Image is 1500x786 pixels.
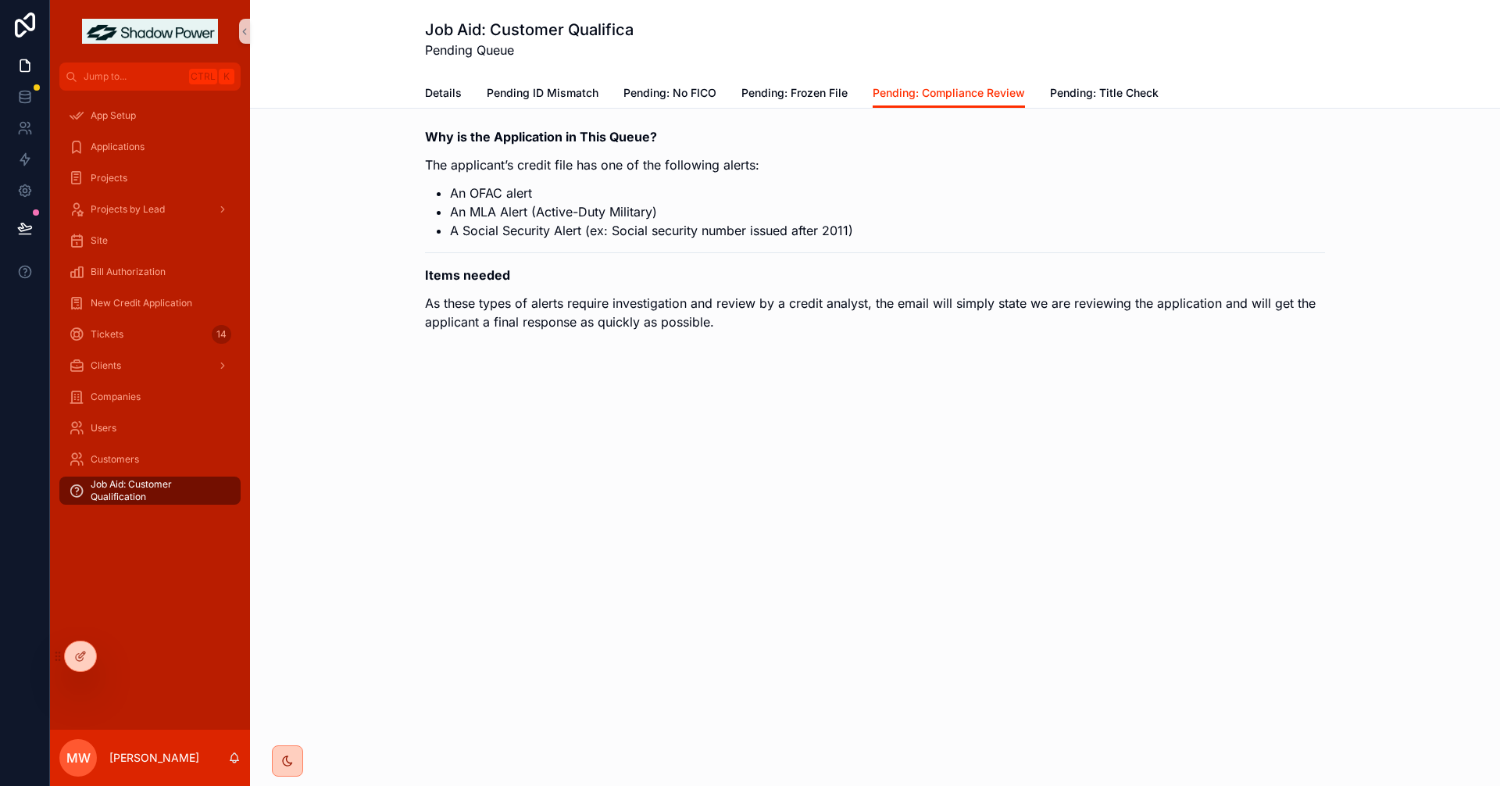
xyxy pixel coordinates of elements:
p: The applicant’s credit file has one of the following alerts: [425,155,1325,174]
li: A Social Security Alert (ex: Social security number issued after 2011) [450,221,1325,240]
span: K [220,70,233,83]
span: Pending Queue [425,41,634,59]
span: Tickets [91,328,123,341]
a: Site [59,227,241,255]
a: Details [425,79,462,110]
li: An OFAC alert [450,184,1325,202]
strong: Items needed [425,267,510,283]
span: App Setup [91,109,136,122]
span: Site [91,234,108,247]
span: Pending: No FICO [623,85,716,101]
a: Tickets14 [59,320,241,348]
p: [PERSON_NAME] [109,750,199,766]
p: As these types of alerts require investigation and review by a credit analyst, the email will sim... [425,294,1325,331]
span: Details [425,85,462,101]
span: Bill Authorization [91,266,166,278]
div: scrollable content [50,91,250,525]
a: Projects [59,164,241,192]
a: Pending: Compliance Review [873,79,1025,109]
a: Users [59,414,241,442]
span: Ctrl [189,69,217,84]
a: Customers [59,445,241,473]
button: Jump to...CtrlK [59,63,241,91]
span: Companies [91,391,141,403]
span: Pending: Frozen File [741,85,848,101]
span: Projects by Lead [91,203,165,216]
a: Clients [59,352,241,380]
strong: Why is the Application in This Queue? [425,129,657,145]
div: 14 [212,325,231,344]
a: App Setup [59,102,241,130]
span: Job Aid: Customer Qualification [91,478,225,503]
li: An MLA Alert (Active-Duty Military) [450,202,1325,221]
a: Job Aid: Customer Qualification [59,477,241,505]
a: Pending: Title Check [1050,79,1159,110]
a: Companies [59,383,241,411]
span: Clients [91,359,121,372]
span: Projects [91,172,127,184]
a: Applications [59,133,241,161]
span: Customers [91,453,139,466]
span: New Credit Application [91,297,192,309]
a: New Credit Application [59,289,241,317]
span: Applications [91,141,145,153]
span: Pending ID Mismatch [487,85,598,101]
img: App logo [82,19,218,44]
a: Pending: No FICO [623,79,716,110]
a: Pending ID Mismatch [487,79,598,110]
h1: Job Aid: Customer Qualifica [425,19,634,41]
span: Pending: Compliance Review [873,85,1025,101]
span: Jump to... [84,70,183,83]
a: Bill Authorization [59,258,241,286]
span: MW [66,748,91,767]
a: Projects by Lead [59,195,241,223]
span: Pending: Title Check [1050,85,1159,101]
span: Users [91,422,116,434]
a: Pending: Frozen File [741,79,848,110]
